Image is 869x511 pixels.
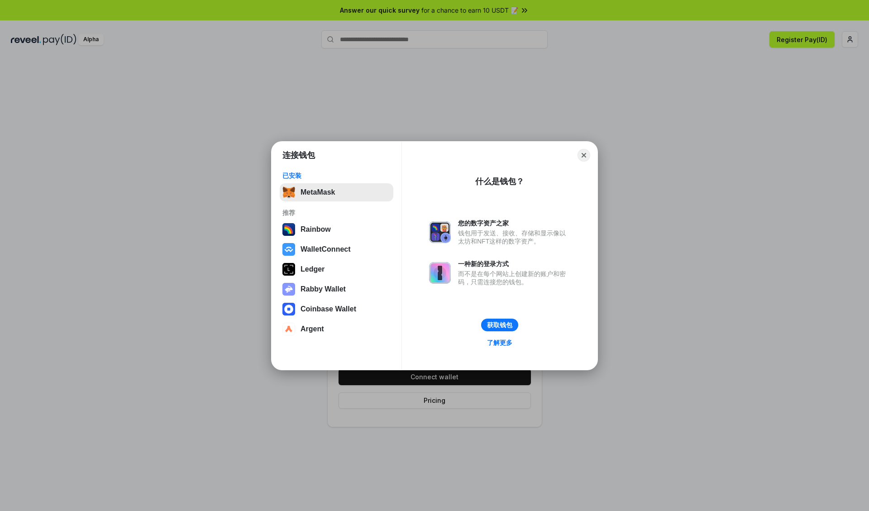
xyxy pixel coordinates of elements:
[482,337,518,349] a: 了解更多
[282,150,315,161] h1: 连接钱包
[282,186,295,199] img: svg+xml,%3Csvg%20fill%3D%22none%22%20height%3D%2233%22%20viewBox%3D%220%200%2035%2033%22%20width%...
[282,303,295,315] img: svg+xml,%3Csvg%20width%3D%2228%22%20height%3D%2228%22%20viewBox%3D%220%200%2028%2028%22%20fill%3D...
[282,323,295,335] img: svg+xml,%3Csvg%20width%3D%2228%22%20height%3D%2228%22%20viewBox%3D%220%200%2028%2028%22%20fill%3D...
[282,223,295,236] img: svg+xml,%3Csvg%20width%3D%22120%22%20height%3D%22120%22%20viewBox%3D%220%200%20120%20120%22%20fil...
[458,260,570,268] div: 一种新的登录方式
[429,262,451,284] img: svg+xml,%3Csvg%20xmlns%3D%22http%3A%2F%2Fwww.w3.org%2F2000%2Fsvg%22%20fill%3D%22none%22%20viewBox...
[280,280,393,298] button: Rabby Wallet
[458,219,570,227] div: 您的数字资产之家
[301,188,335,196] div: MetaMask
[475,176,524,187] div: 什么是钱包？
[301,245,351,253] div: WalletConnect
[301,225,331,234] div: Rainbow
[301,305,356,313] div: Coinbase Wallet
[280,220,393,239] button: Rainbow
[301,265,325,273] div: Ledger
[280,240,393,258] button: WalletConnect
[301,285,346,293] div: Rabby Wallet
[280,300,393,318] button: Coinbase Wallet
[280,320,393,338] button: Argent
[301,325,324,333] div: Argent
[458,270,570,286] div: 而不是在每个网站上创建新的账户和密码，只需连接您的钱包。
[280,260,393,278] button: Ledger
[487,321,512,329] div: 获取钱包
[280,183,393,201] button: MetaMask
[578,149,590,162] button: Close
[487,339,512,347] div: 了解更多
[282,283,295,296] img: svg+xml,%3Csvg%20xmlns%3D%22http%3A%2F%2Fwww.w3.org%2F2000%2Fsvg%22%20fill%3D%22none%22%20viewBox...
[282,243,295,256] img: svg+xml,%3Csvg%20width%3D%2228%22%20height%3D%2228%22%20viewBox%3D%220%200%2028%2028%22%20fill%3D...
[282,172,391,180] div: 已安装
[429,221,451,243] img: svg+xml,%3Csvg%20xmlns%3D%22http%3A%2F%2Fwww.w3.org%2F2000%2Fsvg%22%20fill%3D%22none%22%20viewBox...
[481,319,518,331] button: 获取钱包
[282,263,295,276] img: svg+xml,%3Csvg%20xmlns%3D%22http%3A%2F%2Fwww.w3.org%2F2000%2Fsvg%22%20width%3D%2228%22%20height%3...
[282,209,391,217] div: 推荐
[458,229,570,245] div: 钱包用于发送、接收、存储和显示像以太坊和NFT这样的数字资产。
